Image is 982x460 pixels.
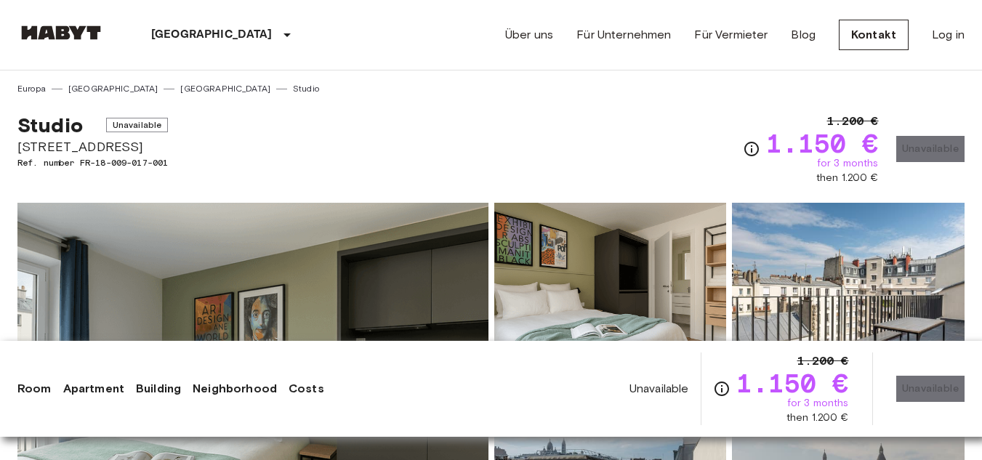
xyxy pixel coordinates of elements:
[68,82,158,95] a: [GEOGRAPHIC_DATA]
[106,118,169,132] span: Unavailable
[63,380,124,398] a: Apartment
[694,26,768,44] a: Für Vermieter
[505,26,553,44] a: Über uns
[736,370,849,396] span: 1.150 €
[629,381,689,397] span: Unavailable
[816,171,879,185] span: then 1.200 €
[827,113,879,130] span: 1.200 €
[180,82,270,95] a: [GEOGRAPHIC_DATA]
[17,137,168,156] span: [STREET_ADDRESS]
[17,25,105,40] img: Habyt
[791,26,816,44] a: Blog
[766,130,879,156] span: 1.150 €
[932,26,965,44] a: Log in
[136,380,181,398] a: Building
[17,380,52,398] a: Room
[494,203,727,393] img: Picture of unit FR-18-009-017-001
[17,156,168,169] span: Ref. number FR-18-009-017-001
[787,396,849,411] span: for 3 months
[713,380,731,398] svg: Check cost overview for full price breakdown. Please note that discounts apply to new joiners onl...
[732,203,965,393] img: Picture of unit FR-18-009-017-001
[839,20,909,50] a: Kontakt
[17,113,83,137] span: Studio
[743,140,760,158] svg: Check cost overview for full price breakdown. Please note that discounts apply to new joiners onl...
[151,26,273,44] p: [GEOGRAPHIC_DATA]
[17,82,46,95] a: Europa
[289,380,324,398] a: Costs
[817,156,879,171] span: for 3 months
[797,352,849,370] span: 1.200 €
[293,82,319,95] a: Studio
[576,26,671,44] a: Für Unternehmen
[786,411,849,425] span: then 1.200 €
[193,380,277,398] a: Neighborhood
